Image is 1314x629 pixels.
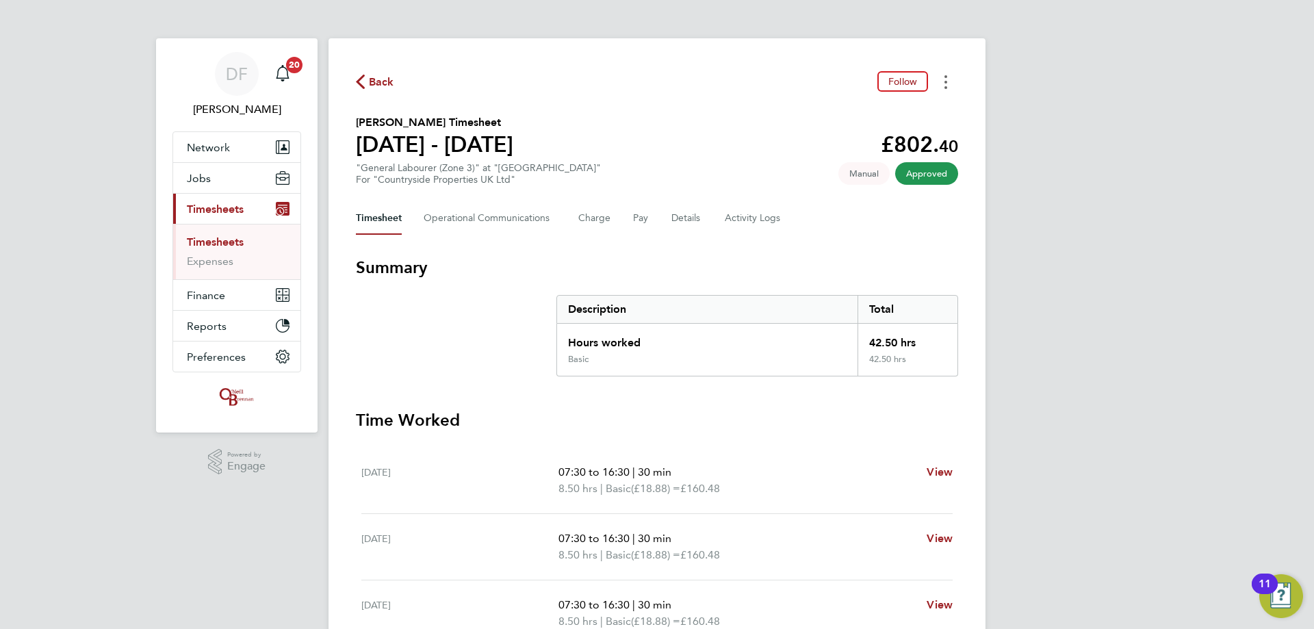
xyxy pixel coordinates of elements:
button: Activity Logs [725,202,782,235]
div: Timesheets [173,224,300,279]
button: Operational Communications [424,202,556,235]
span: 8.50 hrs [558,548,597,561]
a: DF[PERSON_NAME] [172,52,301,118]
span: Jobs [187,172,211,185]
button: Open Resource Center, 11 new notifications [1259,574,1303,618]
button: Preferences [173,342,300,372]
span: 8.50 hrs [558,615,597,628]
h1: [DATE] - [DATE] [356,131,513,158]
button: Jobs [173,163,300,193]
button: Follow [877,71,928,92]
span: Back [369,74,394,90]
h2: [PERSON_NAME] Timesheet [356,114,513,131]
div: 42.50 hrs [858,354,957,376]
div: 11 [1259,584,1271,602]
div: 42.50 hrs [858,324,957,354]
span: £160.48 [680,482,720,495]
span: £160.48 [680,548,720,561]
div: [DATE] [361,464,558,497]
div: Description [557,296,858,323]
span: (£18.88) = [631,548,680,561]
span: Reports [187,320,227,333]
app-decimal: £802. [881,131,958,157]
button: Back [356,73,394,90]
a: Expenses [187,255,233,268]
div: [DATE] [361,530,558,563]
button: Timesheets Menu [933,71,958,92]
span: View [927,532,953,545]
div: Summary [556,295,958,376]
span: Engage [227,461,266,472]
span: Preferences [187,350,246,363]
span: View [927,465,953,478]
button: Timesheet [356,202,402,235]
button: Timesheets [173,194,300,224]
span: 40 [939,136,958,156]
button: Details [671,202,703,235]
a: View [927,597,953,613]
span: Finance [187,289,225,302]
span: | [600,615,603,628]
span: | [632,532,635,545]
span: 07:30 to 16:30 [558,532,630,545]
span: (£18.88) = [631,615,680,628]
img: oneillandbrennan-logo-retina.png [217,386,257,408]
span: | [632,465,635,478]
div: "General Labourer (Zone 3)" at "[GEOGRAPHIC_DATA]" [356,162,601,185]
button: Finance [173,280,300,310]
div: Total [858,296,957,323]
a: Go to home page [172,386,301,408]
div: Basic [568,354,589,365]
a: View [927,530,953,547]
span: | [600,548,603,561]
span: 30 min [638,465,671,478]
h3: Time Worked [356,409,958,431]
div: For "Countryside Properties UK Ltd" [356,174,601,185]
span: (£18.88) = [631,482,680,495]
span: Timesheets [187,203,244,216]
a: Powered byEngage [208,449,266,475]
span: 20 [286,57,302,73]
span: Powered by [227,449,266,461]
a: 20 [269,52,296,96]
a: Timesheets [187,235,244,248]
span: View [927,598,953,611]
span: Follow [888,75,917,88]
span: This timesheet was manually created. [838,162,890,185]
button: Reports [173,311,300,341]
span: Basic [606,480,631,497]
span: £160.48 [680,615,720,628]
span: 30 min [638,532,671,545]
span: DF [226,65,248,83]
span: 8.50 hrs [558,482,597,495]
span: 30 min [638,598,671,611]
span: | [600,482,603,495]
span: 07:30 to 16:30 [558,598,630,611]
span: 07:30 to 16:30 [558,465,630,478]
h3: Summary [356,257,958,279]
nav: Main navigation [156,38,318,433]
span: | [632,598,635,611]
a: View [927,464,953,480]
span: This timesheet has been approved. [895,162,958,185]
span: Dan Fry [172,101,301,118]
span: Network [187,141,230,154]
button: Pay [633,202,649,235]
div: Hours worked [557,324,858,354]
span: Basic [606,547,631,563]
button: Charge [578,202,611,235]
button: Network [173,132,300,162]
